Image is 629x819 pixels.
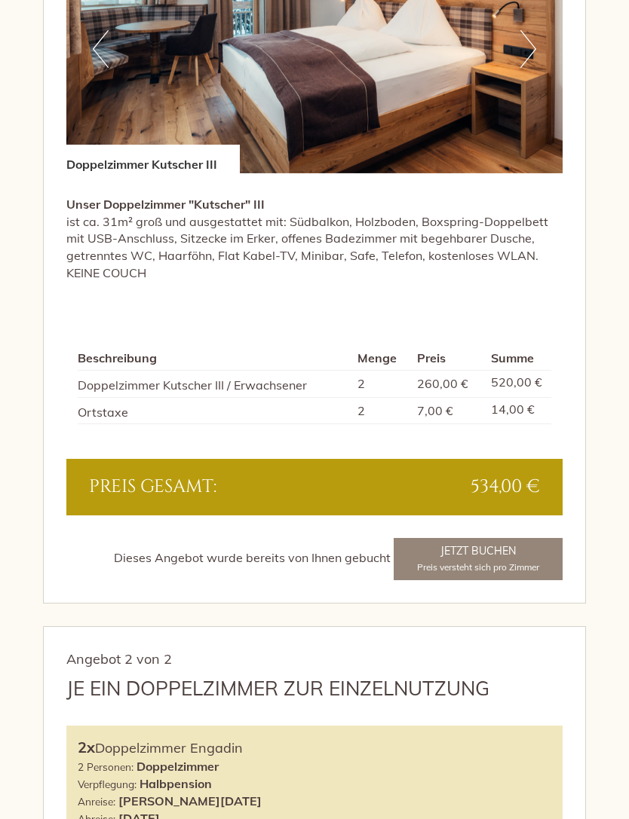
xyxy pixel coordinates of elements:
b: Doppelzimmer [137,759,219,774]
div: je ein Doppelzimmer zur Einzelnutzung [66,674,489,702]
td: Ortstaxe [78,397,351,424]
span: 7,00 € [417,403,453,418]
div: Doppelzimmer Kutscher III [66,145,240,173]
td: 14,00 € [485,397,551,424]
button: Previous [93,30,109,68]
td: 520,00 € [485,370,551,397]
b: [PERSON_NAME][DATE] [118,793,262,808]
th: Preis [411,347,485,370]
strong: Unser Doppelzimmer "Kutscher" III [66,197,265,212]
b: 2x [78,738,95,756]
th: Summe [485,347,551,370]
td: Doppelzimmer Kutscher III / Erwachsener [78,370,351,397]
small: Anreise: [78,795,115,808]
th: Beschreibung [78,347,351,370]
span: 260,00 € [417,376,468,391]
span: 534,00 € [471,474,540,500]
span: Angebot 2 von 2 [66,650,172,668]
p: ist ca. 31m² groß und ausgestattet mit: Südbalkon, Holzboden, Boxspring-Doppelbett mit USB-Anschl... [66,196,563,282]
small: Verpflegung: [78,778,137,790]
small: 2 Personen: [78,760,133,773]
div: Doppelzimmer Engadin [78,737,551,759]
th: Menge [351,347,411,370]
div: Preis gesamt: [78,474,314,500]
span: Dieses Angebot wurde bereits von Ihnen gebucht [114,550,391,565]
td: 2 [351,397,411,424]
td: 2 [351,370,411,397]
b: Halbpension [140,776,212,791]
button: Next [520,30,536,68]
